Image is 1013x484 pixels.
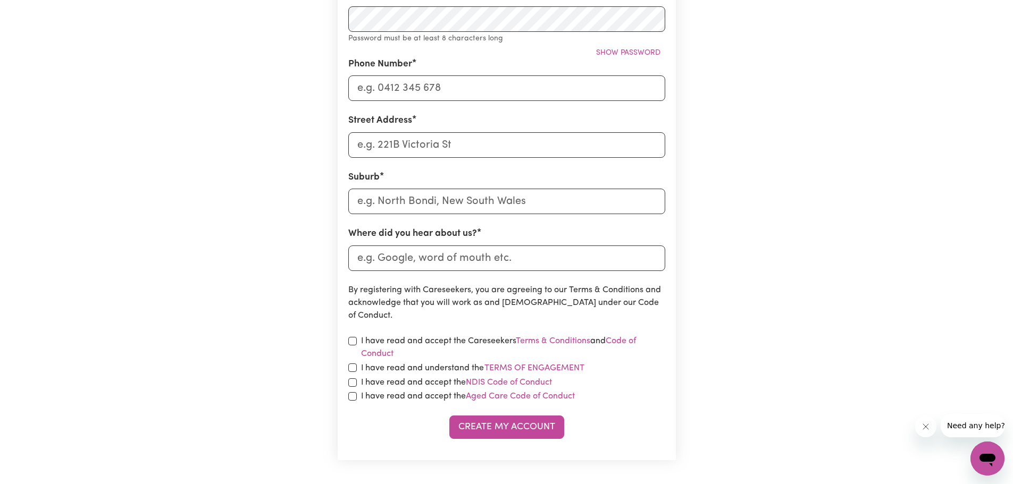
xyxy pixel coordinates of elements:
a: NDIS Code of Conduct [466,378,552,387]
iframe: Button to launch messaging window [970,441,1004,475]
iframe: Message from company [941,414,1004,437]
label: I have read and accept the [361,390,575,403]
label: I have read and accept the Careseekers and [361,335,665,360]
label: Street Address [348,114,412,128]
a: Code of Conduct [361,337,636,358]
p: By registering with Careseekers, you are agreeing to our Terms & Conditions and acknowledge that ... [348,284,665,322]
input: e.g. 0412 345 678 [348,75,665,101]
input: e.g. Google, word of mouth etc. [348,245,665,271]
label: Phone Number [348,57,412,71]
span: Need any help? [6,7,64,16]
button: Create My Account [449,415,564,439]
input: e.g. 221B Victoria St [348,132,665,158]
label: I have read and accept the [361,376,552,389]
button: I have read and understand the [484,361,585,375]
button: Show password [591,45,665,61]
span: Show password [596,49,660,57]
input: e.g. North Bondi, New South Wales [348,189,665,214]
a: Terms & Conditions [516,337,590,345]
label: Where did you hear about us? [348,227,477,241]
small: Password must be at least 8 characters long [348,35,503,43]
label: Suburb [348,171,380,184]
iframe: Close message [915,416,936,437]
a: Aged Care Code of Conduct [466,392,575,401]
label: I have read and understand the [361,361,585,375]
